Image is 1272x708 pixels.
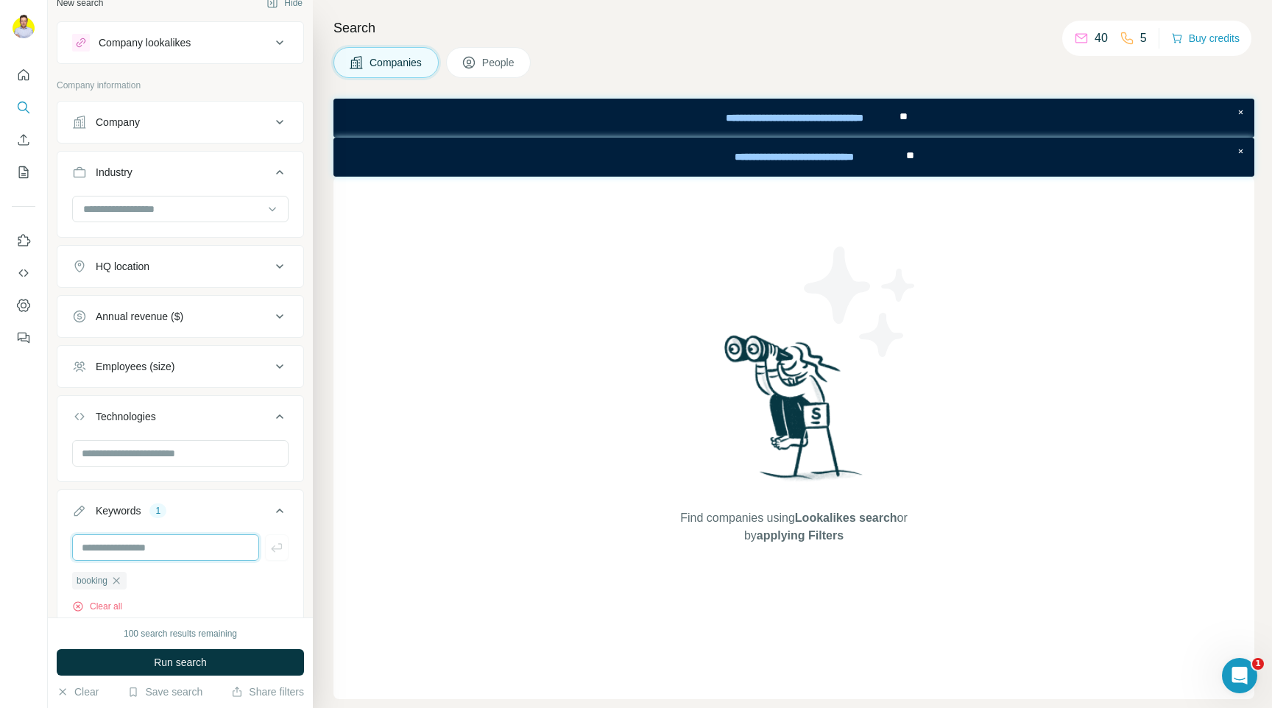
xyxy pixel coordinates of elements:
[231,684,304,699] button: Share filters
[57,399,303,440] button: Technologies
[57,684,99,699] button: Clear
[12,325,35,351] button: Feedback
[333,18,1254,38] h4: Search
[57,299,303,334] button: Annual revenue ($)
[1140,29,1147,47] p: 5
[57,79,304,92] p: Company information
[1095,29,1108,47] p: 40
[154,655,207,670] span: Run search
[795,511,897,524] span: Lookalikes search
[57,25,303,60] button: Company lookalikes
[77,574,107,587] span: booking
[57,249,303,284] button: HQ location
[1252,658,1264,670] span: 1
[12,159,35,185] button: My lists
[718,331,871,495] img: Surfe Illustration - Woman searching with binoculars
[12,62,35,88] button: Quick start
[757,529,844,542] span: applying Filters
[12,15,35,38] img: Avatar
[12,94,35,121] button: Search
[72,600,122,613] button: Clear all
[96,359,174,374] div: Employees (size)
[1222,658,1257,693] iframe: Intercom live chat
[12,227,35,254] button: Use Surfe on LinkedIn
[794,236,927,368] img: Surfe Illustration - Stars
[124,627,237,640] div: 100 search results remaining
[57,649,304,676] button: Run search
[57,105,303,140] button: Company
[96,309,183,324] div: Annual revenue ($)
[57,493,303,534] button: Keywords1
[96,409,156,424] div: Technologies
[57,155,303,196] button: Industry
[370,55,423,70] span: Companies
[12,292,35,319] button: Dashboard
[57,349,303,384] button: Employees (size)
[96,503,141,518] div: Keywords
[127,684,202,699] button: Save search
[333,99,1254,138] iframe: Banner
[96,259,149,274] div: HQ location
[149,504,166,517] div: 1
[333,138,1254,177] iframe: Banner
[12,127,35,153] button: Enrich CSV
[96,165,132,180] div: Industry
[676,509,911,545] span: Find companies using or by
[482,55,516,70] span: People
[12,260,35,286] button: Use Surfe API
[99,35,191,50] div: Company lookalikes
[1171,28,1240,49] button: Buy credits
[96,115,140,130] div: Company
